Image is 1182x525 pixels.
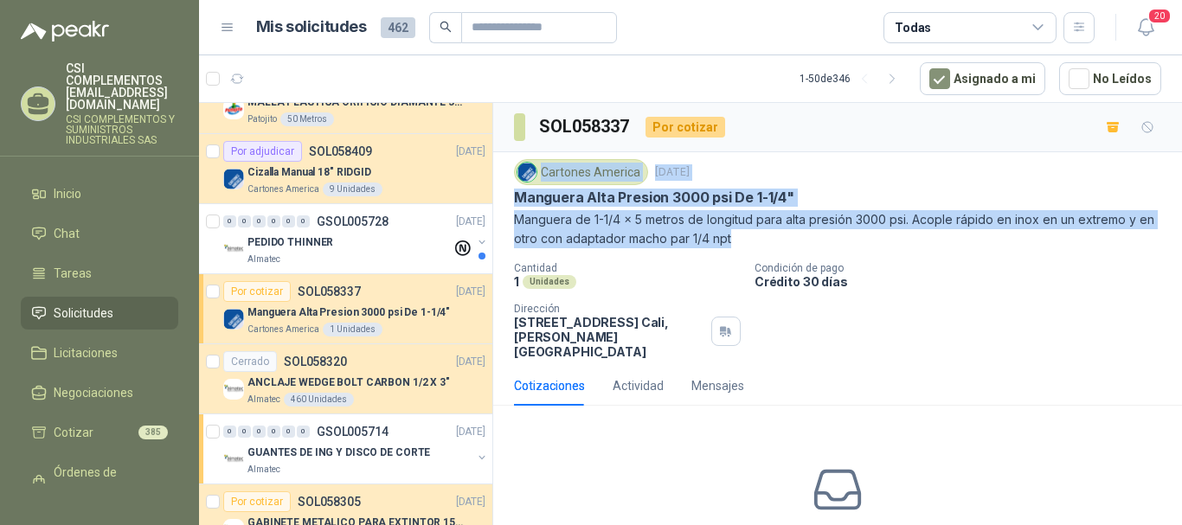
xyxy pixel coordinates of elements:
[21,217,178,250] a: Chat
[297,215,310,227] div: 0
[223,449,244,470] img: Company Logo
[267,426,280,438] div: 0
[456,144,485,160] p: [DATE]
[223,211,489,266] a: 0 0 0 0 0 0 GSOL005728[DATE] Company LogoPEDIDO THINNERAlmatec
[238,426,251,438] div: 0
[223,351,277,372] div: Cerrado
[514,262,741,274] p: Cantidad
[309,145,372,157] p: SOL058409
[440,21,452,33] span: search
[456,214,485,230] p: [DATE]
[800,65,906,93] div: 1 - 50 de 346
[247,112,277,126] p: Patojito
[223,421,489,477] a: 0 0 0 0 0 0 GSOL005714[DATE] Company LogoGUANTES DE ING Y DISCO DE CORTEAlmatec
[456,284,485,300] p: [DATE]
[284,355,347,368] p: SOL058320
[282,426,295,438] div: 0
[223,281,291,302] div: Por cotizar
[895,18,931,37] div: Todas
[54,423,93,442] span: Cotizar
[54,184,81,203] span: Inicio
[317,426,389,438] p: GSOL005714
[247,304,450,321] p: Manguera Alta Presion 3000 psi De 1-1/4"
[253,426,266,438] div: 0
[456,354,485,370] p: [DATE]
[539,113,632,140] h3: SOL058337
[691,376,744,395] div: Mensajes
[66,62,178,111] p: CSI COMPLEMENTOS [EMAIL_ADDRESS][DOMAIN_NAME]
[247,393,280,407] p: Almatec
[21,336,178,369] a: Licitaciones
[223,215,236,227] div: 0
[517,163,536,182] img: Company Logo
[247,463,280,477] p: Almatec
[247,182,319,196] p: Cartones America
[381,17,415,38] span: 462
[247,164,371,181] p: Cizalla Manual 18" RIDGID
[1059,62,1161,95] button: No Leídos
[223,141,302,162] div: Por adjudicar
[223,491,291,512] div: Por cotizar
[655,164,690,181] p: [DATE]
[223,99,244,119] img: Company Logo
[247,234,333,251] p: PEDIDO THINNER
[1130,12,1161,43] button: 20
[199,344,492,414] a: CerradoSOL058320[DATE] Company LogoANCLAJE WEDGE BOLT CARBON 1/2 X 3"Almatec460 Unidades
[247,253,280,266] p: Almatec
[1147,8,1172,24] span: 20
[514,315,704,359] p: [STREET_ADDRESS] Cali , [PERSON_NAME][GEOGRAPHIC_DATA]
[21,376,178,409] a: Negociaciones
[317,215,389,227] p: GSOL005728
[21,21,109,42] img: Logo peakr
[66,114,178,145] p: CSI COMPLEMENTOS Y SUMINISTROS INDUSTRIALES SAS
[54,463,162,501] span: Órdenes de Compra
[247,323,319,336] p: Cartones America
[256,15,367,40] h1: Mis solicitudes
[920,62,1045,95] button: Asignado a mi
[199,274,492,344] a: Por cotizarSOL058337[DATE] Company LogoManguera Alta Presion 3000 psi De 1-1/4"Cartones America1 ...
[323,182,382,196] div: 9 Unidades
[223,379,244,400] img: Company Logo
[21,456,178,508] a: Órdenes de Compra
[21,177,178,210] a: Inicio
[223,169,244,189] img: Company Logo
[54,304,113,323] span: Solicitudes
[253,215,266,227] div: 0
[199,134,492,204] a: Por adjudicarSOL058409[DATE] Company LogoCizalla Manual 18" RIDGIDCartones America9 Unidades
[514,189,794,207] p: Manguera Alta Presion 3000 psi De 1-1/4"
[138,426,168,439] span: 385
[282,215,295,227] div: 0
[297,426,310,438] div: 0
[456,424,485,440] p: [DATE]
[514,376,585,395] div: Cotizaciones
[646,117,725,138] div: Por cotizar
[238,215,251,227] div: 0
[284,393,354,407] div: 460 Unidades
[54,383,133,402] span: Negociaciones
[223,309,244,330] img: Company Logo
[21,416,178,449] a: Cotizar385
[21,257,178,290] a: Tareas
[514,303,704,315] p: Dirección
[54,264,92,283] span: Tareas
[514,159,648,185] div: Cartones America
[456,494,485,510] p: [DATE]
[223,426,236,438] div: 0
[54,343,118,362] span: Licitaciones
[298,285,361,298] p: SOL058337
[267,215,280,227] div: 0
[613,376,664,395] div: Actividad
[755,262,1175,274] p: Condición de pago
[223,239,244,259] img: Company Logo
[323,323,382,336] div: 1 Unidades
[514,274,519,289] p: 1
[755,274,1175,289] p: Crédito 30 días
[21,297,178,330] a: Solicitudes
[54,224,80,243] span: Chat
[298,496,361,508] p: SOL058305
[523,275,576,289] div: Unidades
[514,210,1161,248] p: Manguera de 1-1/4 x 5 metros de longitud para alta presión 3000 psi. Acople rápido en inox en un ...
[247,445,430,461] p: GUANTES DE ING Y DISCO DE CORTE
[280,112,334,126] div: 50 Metros
[247,375,450,391] p: ANCLAJE WEDGE BOLT CARBON 1/2 X 3"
